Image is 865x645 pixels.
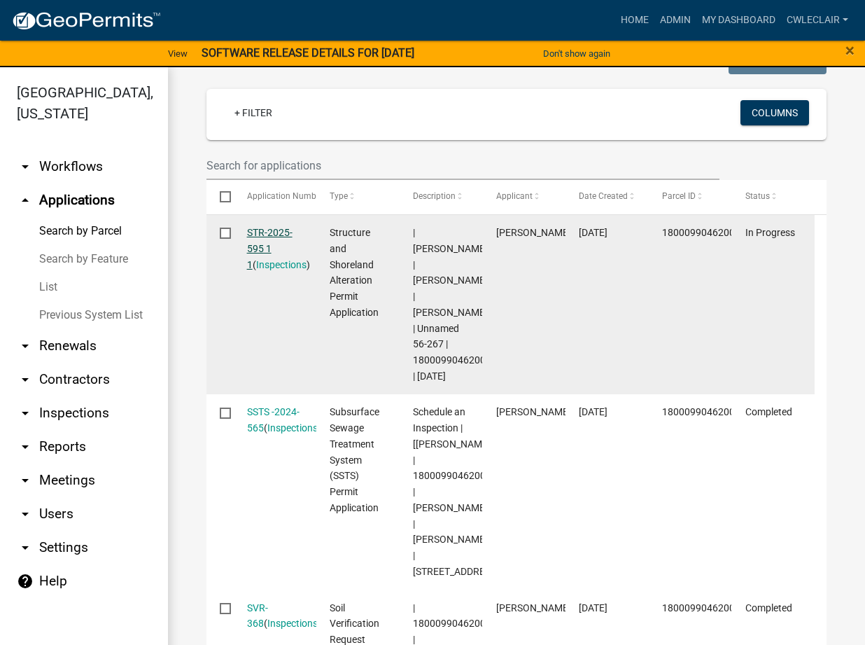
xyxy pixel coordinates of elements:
input: Search for applications [206,151,719,180]
a: SSTS -2024-565 [247,406,300,434]
span: Bill Schueller [496,602,571,613]
a: Admin [654,7,696,34]
a: cwleclair [781,7,854,34]
div: ( ) [247,225,303,272]
span: Parcel ID [662,191,696,201]
span: Subsurface Sewage Treatment System (SSTS) Permit Application [330,406,379,513]
span: Bill Schueller [496,406,571,417]
span: Applicant [496,191,533,201]
span: 09/17/2024 [579,602,607,613]
button: Don't show again [537,42,616,65]
span: Dustin Steenblock [496,227,571,238]
i: arrow_drop_down [17,438,34,455]
a: STR-2025-595 1 1 [247,227,293,270]
i: arrow_drop_down [17,539,34,556]
a: Inspections [267,618,318,629]
datatable-header-cell: Application Number [233,180,316,214]
datatable-header-cell: Type [316,180,400,214]
a: Inspections [256,259,307,270]
span: In Progress [745,227,795,238]
a: View [162,42,193,65]
datatable-header-cell: Parcel ID [649,180,732,214]
span: Application Number [247,191,323,201]
span: × [845,41,855,60]
span: Status [745,191,770,201]
datatable-header-cell: Description [400,180,483,214]
button: Bulk Actions [729,49,827,74]
span: Completed [745,602,792,613]
datatable-header-cell: Status [731,180,815,214]
a: My Dashboard [696,7,781,34]
datatable-header-cell: Applicant [482,180,565,214]
a: Home [615,7,654,34]
datatable-header-cell: Select [206,180,233,214]
button: Columns [740,100,809,125]
button: Close [845,42,855,59]
div: ( ) [247,600,303,632]
span: 10/11/2024 [579,406,607,417]
span: Schedule an Inspection | [Brittany Tollefson] | 18000990462000 | RONALD SELZER | PAULINE SELZER |... [413,406,499,577]
span: Completed [745,406,792,417]
i: arrow_drop_down [17,472,34,489]
i: arrow_drop_down [17,371,34,388]
span: 09/05/2025 [579,227,607,238]
a: SVR-368 [247,602,268,630]
i: arrow_drop_up [17,192,34,209]
i: help [17,573,34,590]
i: arrow_drop_down [17,405,34,422]
span: 18000990462000 [662,406,740,417]
span: Description [413,191,456,201]
span: Structure and Shoreland Alteration Permit Application [330,227,379,318]
span: Date Created [579,191,628,201]
i: arrow_drop_down [17,506,34,522]
span: 18000990462000 [662,602,740,613]
i: arrow_drop_down [17,158,34,175]
span: 18000990462000 [662,227,740,238]
div: ( ) [247,404,303,436]
i: arrow_drop_down [17,338,34,354]
a: + Filter [223,100,283,125]
datatable-header-cell: Date Created [565,180,649,214]
a: Inspections [267,422,318,434]
span: | Elizabeth Plaster | RONALD SELZER | PAULINE SELZER | Unnamed 56-267 | 18000990462000 | 09/17/2026 [413,227,491,382]
span: Type [330,191,348,201]
strong: SOFTWARE RELEASE DETAILS FOR [DATE] [202,46,414,60]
